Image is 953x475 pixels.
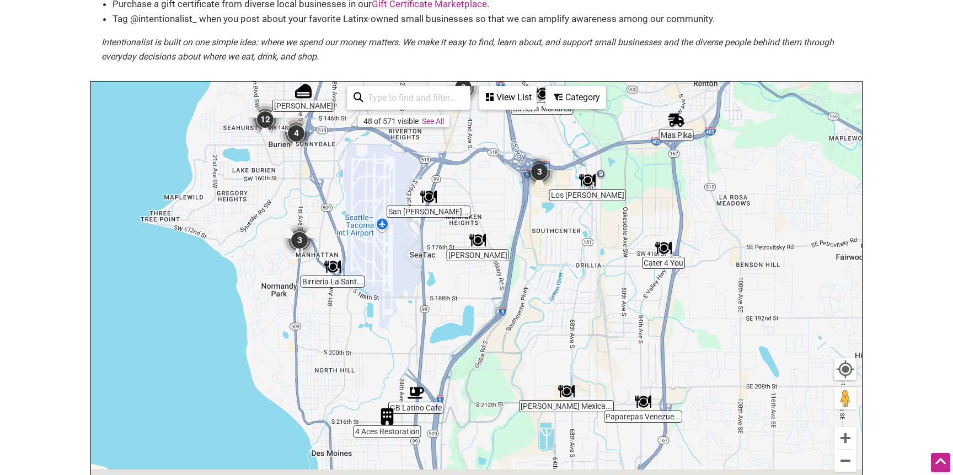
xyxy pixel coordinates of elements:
div: Birrieria La Santa Tacos & More [324,258,341,275]
div: See a list of the visible businesses [479,86,537,110]
button: Your Location [834,358,856,380]
div: Scroll Back to Top [931,453,950,472]
div: 4 Aces Restoration [379,408,395,425]
a: See All [422,117,444,126]
div: Filter by category [545,86,606,109]
div: Los Bigotes de Villa [579,172,596,188]
em: Intentionalist is built on one simple idea: where we spend our money matters. We make it easy to ... [101,37,834,62]
div: Taquizas Trejo [469,232,486,249]
button: Zoom out [834,450,856,472]
div: Category [547,87,605,108]
div: San Fernando Roasted Chicken [420,188,437,205]
div: 12 [249,103,282,136]
div: Type to search and filter [347,86,470,110]
div: View List [480,87,536,108]
div: 4 [280,117,313,150]
input: Type to find and filter... [363,87,464,109]
div: Antojitos Michalisco [295,83,312,99]
div: Birrieria Monarca [534,85,550,102]
li: Tag @intentionalist_ when you post about your favorite Latinx-owned small businesses so that we c... [113,12,852,26]
div: Paparepas Venezuelan Food [635,393,651,410]
div: 3 [283,224,316,257]
button: Drag Pegman onto the map to open Street View [834,387,856,409]
div: Cater 4 You [655,240,672,256]
div: 3 [523,155,556,188]
div: Mas Pika [668,112,684,128]
div: GB Latino Cafe [408,385,424,401]
div: 48 of 571 visible [363,117,419,126]
div: Aceituno's Mexican Food [558,383,575,400]
button: Zoom in [834,427,856,449]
